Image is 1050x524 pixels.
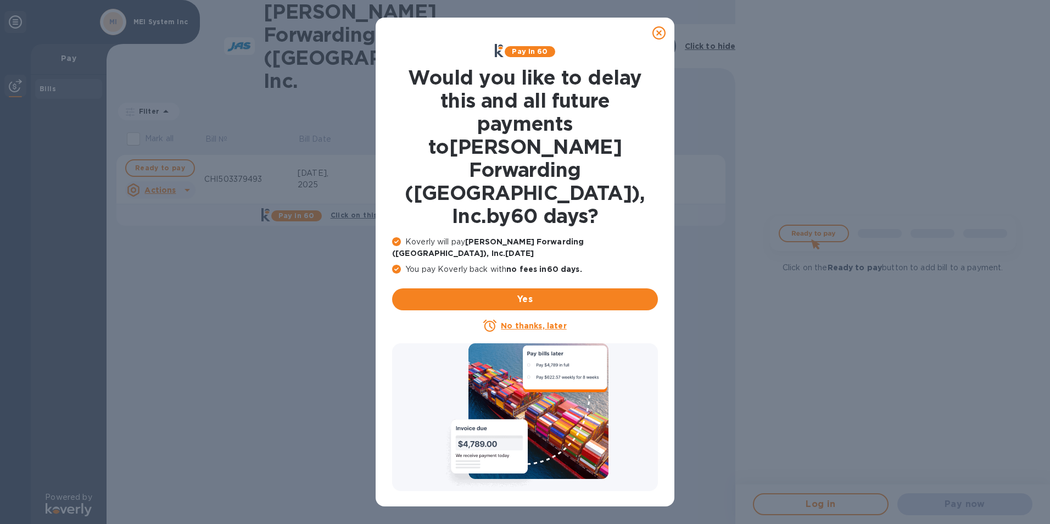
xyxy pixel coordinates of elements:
[506,265,582,274] b: no fees in 60 days .
[392,237,584,258] b: [PERSON_NAME] Forwarding ([GEOGRAPHIC_DATA]), Inc. [DATE]
[512,47,548,55] b: Pay in 60
[392,236,658,259] p: Koverly will pay
[392,264,658,275] p: You pay Koverly back with
[392,288,658,310] button: Yes
[392,66,658,227] h1: Would you like to delay this and all future payments to [PERSON_NAME] Forwarding ([GEOGRAPHIC_DAT...
[401,293,649,306] span: Yes
[501,321,566,330] u: No thanks, later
